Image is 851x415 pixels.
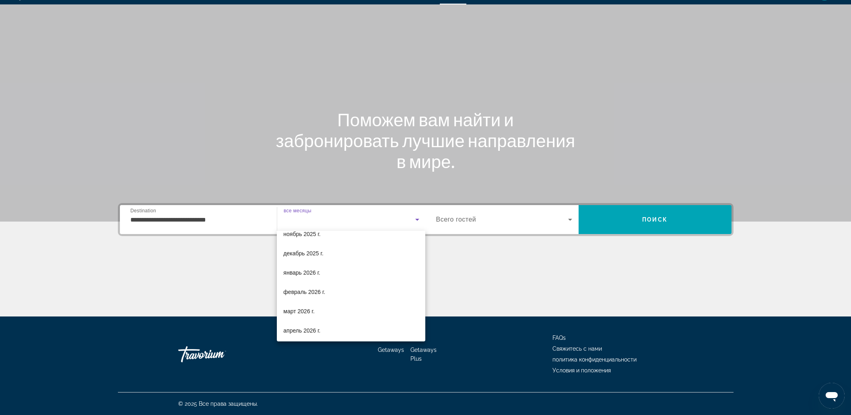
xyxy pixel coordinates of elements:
[283,326,320,335] span: апрель 2026 г.
[283,287,325,297] span: февраль 2026 г.
[283,268,320,277] span: январь 2026 г.
[283,306,315,316] span: март 2026 г.
[819,383,845,409] iframe: Кнопка запуска окна обмена сообщениями
[283,229,320,239] span: ноябрь 2025 г.
[283,249,323,258] span: декабрь 2025 г.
